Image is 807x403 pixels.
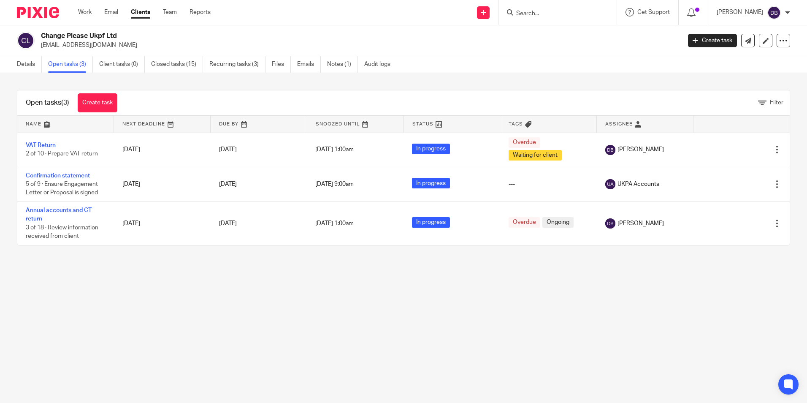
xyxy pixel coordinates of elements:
span: Ongoing [542,217,574,228]
span: In progress [412,217,450,228]
td: [DATE] [114,133,211,167]
img: svg%3E [767,6,781,19]
a: Open tasks (3) [48,56,93,73]
a: Create task [78,93,117,112]
img: svg%3E [605,145,615,155]
span: [DATE] 1:00am [315,221,354,226]
span: Snoozed Until [316,122,360,126]
img: svg%3E [605,218,615,229]
a: Notes (1) [327,56,358,73]
p: [PERSON_NAME] [717,8,763,16]
p: [EMAIL_ADDRESS][DOMAIN_NAME] [41,41,675,49]
a: Files [272,56,291,73]
a: VAT Return [26,142,56,148]
td: [DATE] [114,167,211,201]
span: Overdue [509,137,540,148]
span: Get Support [637,9,670,15]
span: Waiting for client [509,150,562,161]
span: [PERSON_NAME] [617,145,664,154]
h2: Change Please Ukpf Ltd [41,32,548,41]
span: In progress [412,144,450,154]
span: (3) [61,99,69,106]
span: Tags [509,122,523,126]
a: Work [78,8,92,16]
img: svg%3E [17,32,35,49]
a: Audit logs [364,56,397,73]
div: --- [509,180,588,188]
span: [DATE] 9:00am [315,181,354,187]
span: [DATE] [219,147,237,152]
img: svg%3E [605,179,615,189]
span: In progress [412,178,450,188]
span: 3 of 18 · Review information received from client [26,225,98,240]
td: [DATE] [114,201,211,245]
a: Clients [131,8,150,16]
a: Details [17,56,42,73]
a: Recurring tasks (3) [209,56,265,73]
a: Create task [688,34,737,47]
span: UKPA Accounts [617,180,659,188]
a: Emails [297,56,321,73]
a: Email [104,8,118,16]
span: Status [412,122,433,126]
span: [DATE] [219,221,237,226]
span: [DATE] 1:00am [315,147,354,152]
input: Search [515,10,591,18]
a: Annual accounts and CT return [26,207,92,222]
img: Pixie [17,7,59,18]
a: Client tasks (0) [99,56,145,73]
span: Overdue [509,217,540,228]
a: Closed tasks (15) [151,56,203,73]
h1: Open tasks [26,98,69,107]
span: [PERSON_NAME] [617,219,664,228]
span: [DATE] [219,181,237,187]
span: Filter [770,100,783,106]
a: Team [163,8,177,16]
a: Reports [190,8,211,16]
a: Confirmation statement [26,173,90,179]
span: 2 of 10 · Prepare VAT return [26,151,98,157]
span: 5 of 9 · Ensure Engagement Letter or Proposal is signed [26,181,98,196]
